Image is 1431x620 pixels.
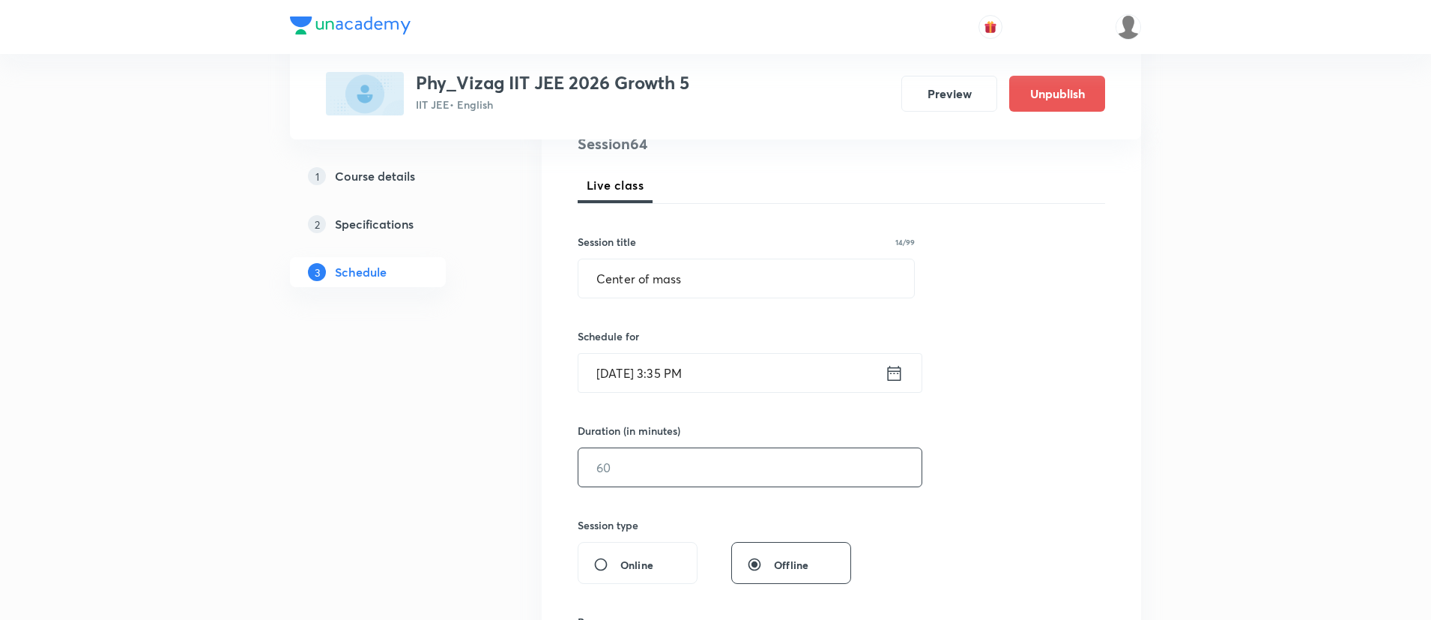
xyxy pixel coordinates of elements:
[290,16,411,38] a: Company Logo
[578,328,915,344] h6: Schedule for
[335,167,415,185] h5: Course details
[578,423,680,439] h6: Duration (in minutes)
[335,215,414,233] h5: Specifications
[587,176,644,194] span: Live class
[308,167,326,185] p: 1
[335,263,387,281] h5: Schedule
[578,259,914,298] input: A great title is short, clear and descriptive
[1009,76,1105,112] button: Unpublish
[578,517,638,533] h6: Session type
[578,133,851,155] h4: Session 64
[308,263,326,281] p: 3
[290,161,494,191] a: 1Course details
[290,16,411,34] img: Company Logo
[978,15,1002,39] button: avatar
[901,76,997,112] button: Preview
[416,97,689,112] p: IIT JEE • English
[578,448,922,487] input: 60
[290,209,494,239] a: 2Specifications
[326,72,404,115] img: D4D92850-DF6B-4DC7-A32C-2C82A17231DC_plus.png
[1116,14,1141,40] img: karthik
[774,557,808,573] span: Offline
[308,215,326,233] p: 2
[578,234,636,250] h6: Session title
[416,72,689,94] h3: Phy_Vizag IIT JEE 2026 Growth 5
[895,238,915,246] p: 14/99
[620,557,653,573] span: Online
[984,20,997,34] img: avatar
